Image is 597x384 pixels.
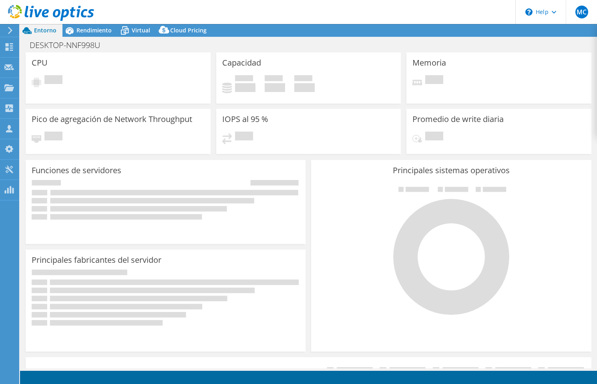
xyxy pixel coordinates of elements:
h3: Promedio de write diaria [412,115,504,124]
h3: Funciones de servidores [32,166,121,175]
h4: 0 GiB [235,83,255,92]
h1: DESKTOP-NNF998U [26,41,113,50]
span: Entorno [34,26,56,34]
span: Pendiente [425,75,443,86]
h3: IOPS al 95 % [222,115,268,124]
span: Pendiente [425,132,443,142]
span: Pendiente [235,132,253,142]
h3: Capacidad [222,58,261,67]
span: Pendiente [44,75,62,86]
h3: Pico de agregación de Network Throughput [32,115,192,124]
span: Used [235,75,253,83]
h4: 0 GiB [294,83,315,92]
span: Virtual [132,26,150,34]
span: Libre [265,75,283,83]
span: MC [575,6,588,18]
span: Cloud Pricing [170,26,207,34]
span: Total [294,75,312,83]
h3: Memoria [412,58,446,67]
span: Pendiente [44,132,62,142]
h4: 0 GiB [265,83,285,92]
h3: Principales sistemas operativos [317,166,585,175]
span: Rendimiento [76,26,112,34]
h3: Principales fabricantes del servidor [32,256,161,264]
h3: CPU [32,58,48,67]
svg: \n [525,8,533,16]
